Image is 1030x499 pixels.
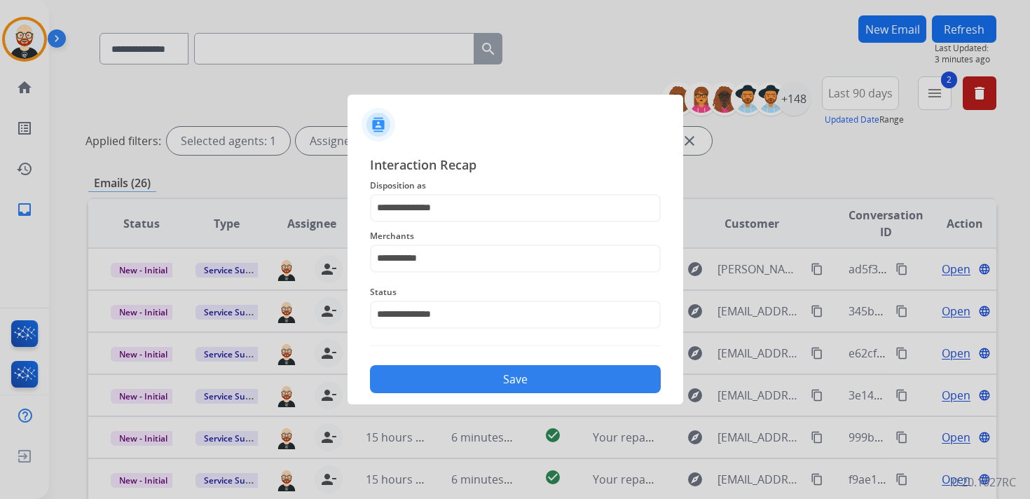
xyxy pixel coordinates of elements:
span: Status [370,284,661,301]
span: Disposition as [370,177,661,194]
p: 0.20.1027RC [952,474,1016,491]
button: Save [370,365,661,393]
img: contact-recap-line.svg [370,346,661,346]
span: Interaction Recap [370,155,661,177]
img: contactIcon [362,108,395,142]
span: Merchants [370,228,661,245]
